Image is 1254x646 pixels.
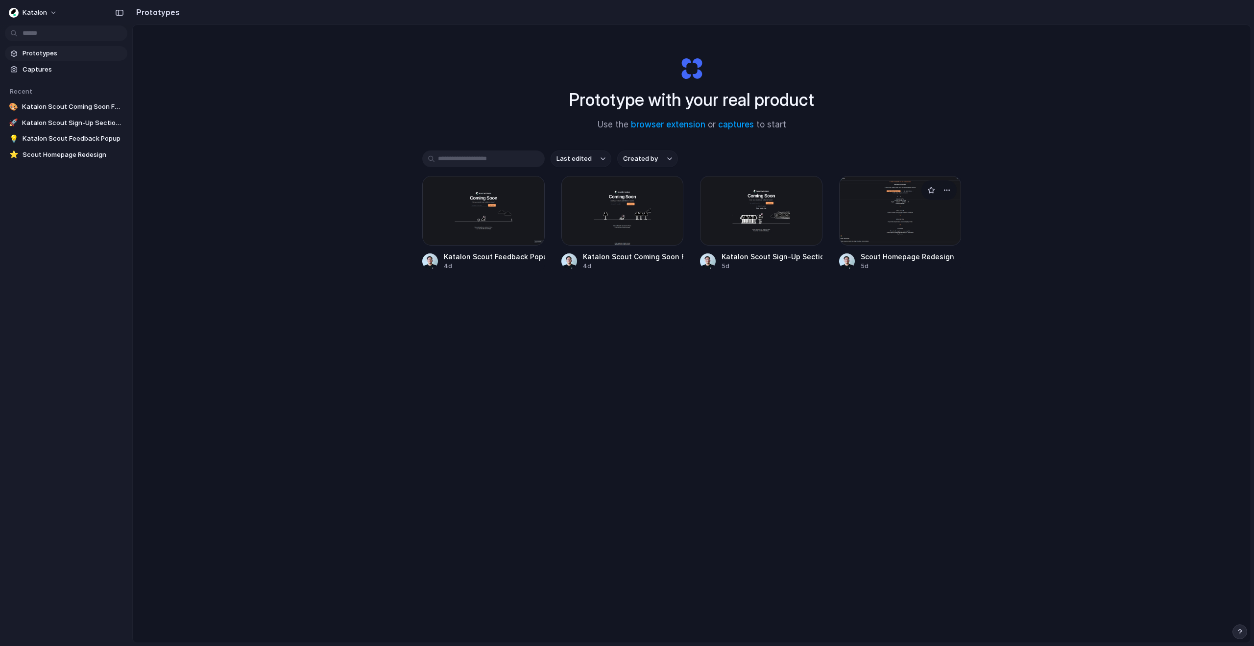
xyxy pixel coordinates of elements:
[10,87,32,95] span: Recent
[9,134,19,144] div: 💡
[569,87,814,113] h1: Prototype with your real product
[617,150,678,167] button: Created by
[22,102,123,112] span: Katalon Scout Coming Soon Footer
[23,150,123,160] span: Scout Homepage Redesign
[5,62,127,77] a: Captures
[722,262,822,271] div: 5d
[444,251,545,262] div: Katalon Scout Feedback Popup
[422,176,545,271] a: Katalon Scout Feedback PopupKatalon Scout Feedback Popup4d
[631,120,705,129] a: browser extension
[23,49,123,58] span: Prototypes
[861,262,954,271] div: 5d
[623,154,658,164] span: Created by
[9,150,19,160] div: ⭐
[561,176,684,271] a: Katalon Scout Coming Soon FooterKatalon Scout Coming Soon Footer4d
[132,6,180,18] h2: Prototypes
[23,134,123,144] span: Katalon Scout Feedback Popup
[551,150,611,167] button: Last edited
[5,131,127,146] a: 💡Katalon Scout Feedback Popup
[5,46,127,61] a: Prototypes
[5,99,127,114] a: 🎨Katalon Scout Coming Soon Footer
[861,251,954,262] div: Scout Homepage Redesign
[5,116,127,130] a: 🚀Katalon Scout Sign-Up Section Addition
[839,176,962,271] a: Scout Homepage RedesignScout Homepage Redesign5d
[5,148,127,162] a: ⭐Scout Homepage Redesign
[556,154,592,164] span: Last edited
[598,119,786,131] span: Use the or to start
[9,102,18,112] div: 🎨
[722,251,822,262] div: Katalon Scout Sign-Up Section Addition
[9,118,18,128] div: 🚀
[718,120,754,129] a: captures
[583,251,684,262] div: Katalon Scout Coming Soon Footer
[22,118,123,128] span: Katalon Scout Sign-Up Section Addition
[444,262,545,271] div: 4d
[5,5,62,21] button: Katalon
[23,8,47,18] span: Katalon
[700,176,822,271] a: Katalon Scout Sign-Up Section AdditionKatalon Scout Sign-Up Section Addition5d
[23,65,123,75] span: Captures
[583,262,684,271] div: 4d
